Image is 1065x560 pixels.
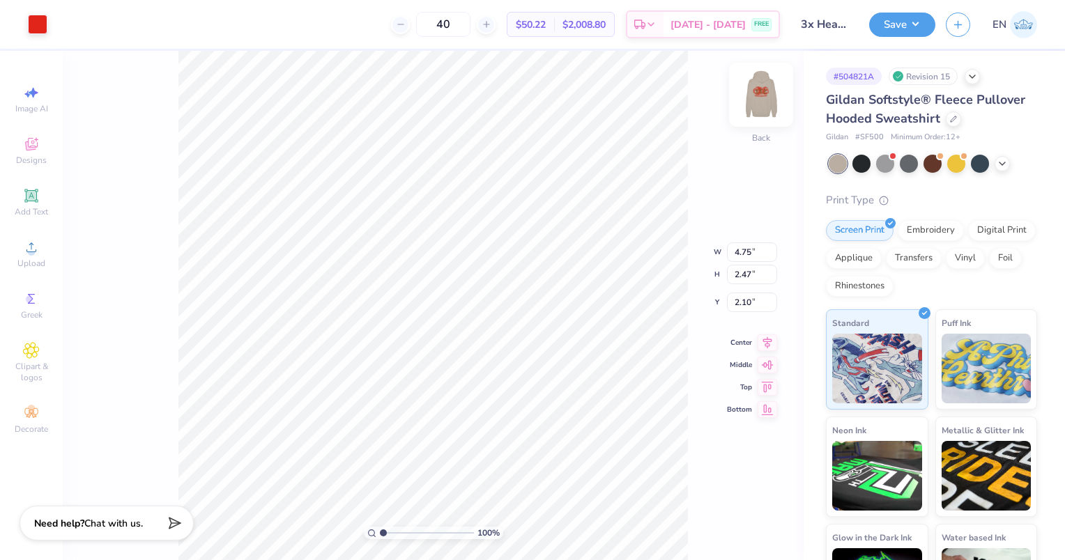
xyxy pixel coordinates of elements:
[832,441,922,511] img: Neon Ink
[993,17,1006,33] span: EN
[968,220,1036,241] div: Digital Print
[832,334,922,403] img: Standard
[16,155,47,166] span: Designs
[1010,11,1037,38] img: Ethan Ngwa
[754,20,769,29] span: FREE
[727,405,752,414] span: Bottom
[826,68,882,85] div: # 504821A
[826,220,894,241] div: Screen Print
[826,91,1025,127] span: Gildan Softstyle® Fleece Pullover Hooded Sweatshirt
[989,248,1022,269] div: Foil
[17,258,45,269] span: Upload
[826,276,894,297] div: Rhinestones
[942,441,1032,511] img: Metallic & Glitter Ink
[34,517,84,530] strong: Need help?
[733,67,789,123] img: Back
[942,530,1006,545] span: Water based Ink
[889,68,958,85] div: Revision 15
[993,11,1037,38] a: EN
[832,423,866,437] span: Neon Ink
[790,10,859,38] input: Untitled Design
[671,17,746,32] span: [DATE] - [DATE]
[15,103,48,114] span: Image AI
[15,206,48,217] span: Add Text
[869,13,935,37] button: Save
[826,132,848,143] span: Gildan
[416,12,470,37] input: – –
[727,360,752,370] span: Middle
[516,17,546,32] span: $50.22
[826,248,882,269] div: Applique
[7,361,56,383] span: Clipart & logos
[898,220,964,241] div: Embroidery
[15,423,48,435] span: Decorate
[942,423,1024,437] span: Metallic & Glitter Ink
[891,132,960,143] span: Minimum Order: 12 +
[946,248,985,269] div: Vinyl
[21,309,43,320] span: Greek
[942,334,1032,403] img: Puff Ink
[886,248,942,269] div: Transfers
[84,517,143,530] span: Chat with us.
[727,338,752,348] span: Center
[832,530,912,545] span: Glow in the Dark Ink
[562,17,606,32] span: $2,008.80
[832,316,869,330] span: Standard
[477,527,500,539] span: 100 %
[727,382,752,392] span: Top
[855,132,884,143] span: # SF500
[826,192,1037,208] div: Print Type
[752,132,770,144] div: Back
[942,316,971,330] span: Puff Ink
